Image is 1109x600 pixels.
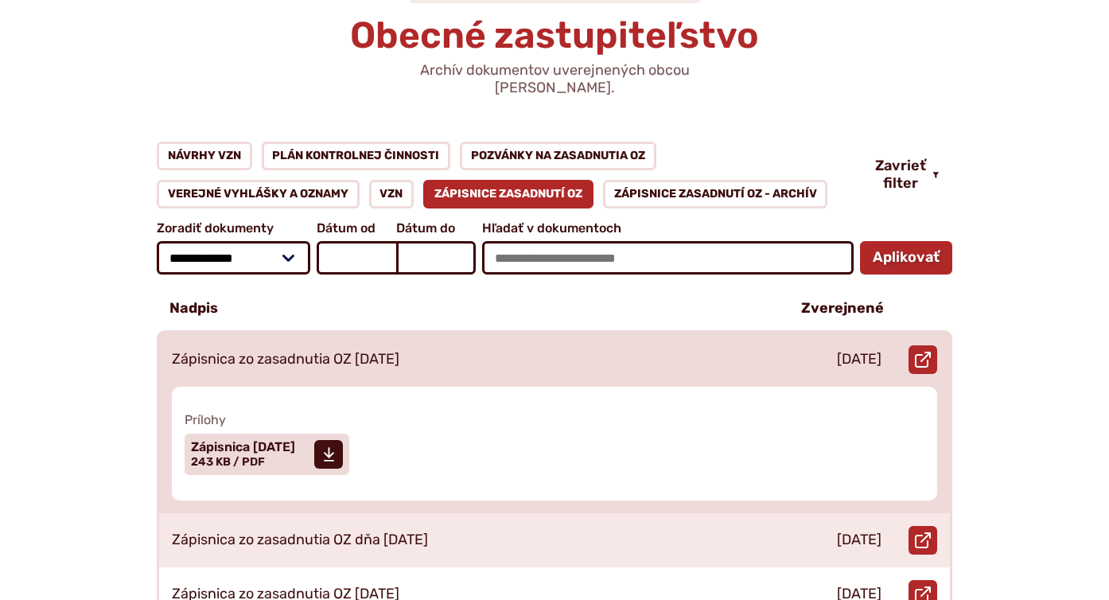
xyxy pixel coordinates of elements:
[157,221,310,236] span: Zoradiť dokumenty
[169,300,218,318] p: Nadpis
[172,532,428,549] p: Zápisnica zo zasadnutia OZ dňa [DATE]
[350,14,759,57] span: Obecné zastupiteľstvo
[185,412,924,427] span: Prílohy
[423,180,593,208] a: Zápisnice zasadnutí OZ
[396,241,476,275] input: Dátum do
[862,158,952,192] button: Zavrieť filter
[482,241,854,275] input: Hľadať v dokumentoch
[172,351,399,368] p: Zápisnica zo zasadnutia OZ [DATE]
[396,221,476,236] span: Dátum do
[837,532,881,549] p: [DATE]
[191,455,265,469] span: 243 KB / PDF
[185,434,349,475] a: Zápisnica [DATE] 243 KB / PDF
[369,180,414,208] a: VZN
[317,221,396,236] span: Dátum od
[262,142,451,170] a: Plán kontrolnej činnosti
[801,300,884,318] p: Zverejnené
[157,241,310,275] select: Zoradiť dokumenty
[460,142,656,170] a: Pozvánky na zasadnutia OZ
[191,441,295,454] span: Zápisnica [DATE]
[860,241,952,275] button: Aplikovať
[157,180,360,208] a: Verejné vyhlášky a oznamy
[603,180,828,208] a: Zápisnice zasadnutí OZ - ARCHÍV
[317,241,396,275] input: Dátum od
[364,62,745,96] p: Archív dokumentov uverejnených obcou [PERSON_NAME].
[482,221,854,236] span: Hľadať v dokumentoch
[157,142,252,170] a: Návrhy VZN
[837,351,881,368] p: [DATE]
[875,158,926,192] span: Zavrieť filter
